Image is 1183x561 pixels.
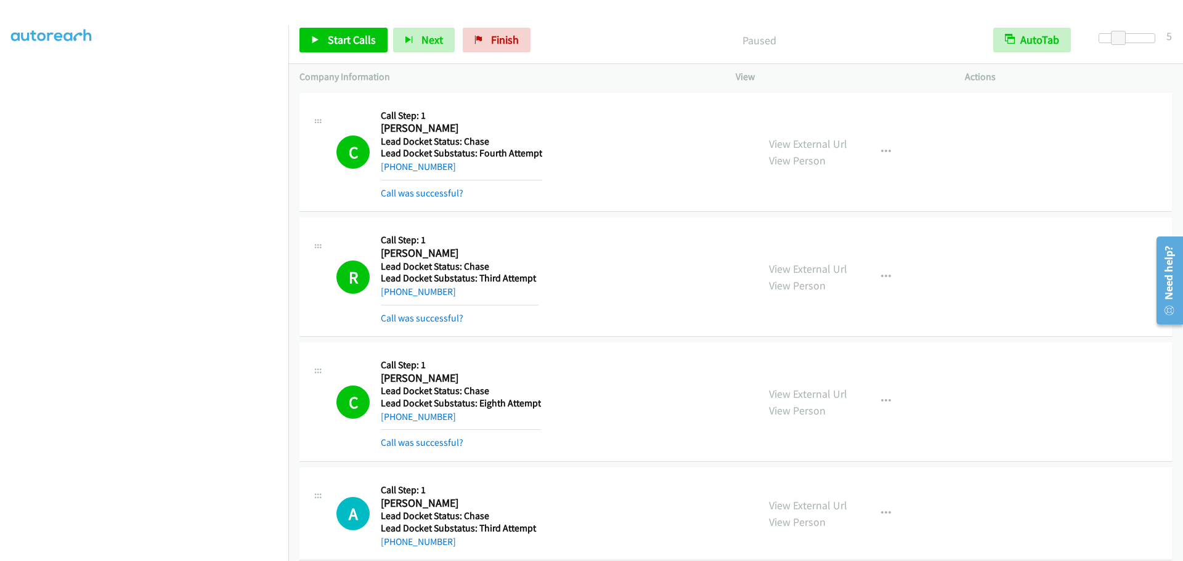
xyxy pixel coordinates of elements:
h5: Lead Docket Substatus: Fourth Attempt [381,147,542,159]
a: View External Url [769,137,847,151]
button: AutoTab [993,28,1071,52]
p: Actions [965,70,1172,84]
h5: Lead Docket Status: Chase [381,135,542,148]
h1: R [336,260,370,294]
a: View External Url [769,498,847,512]
p: Company Information [299,70,713,84]
a: View External Url [769,387,847,401]
a: View Person [769,403,826,418]
a: Call was successful? [381,437,463,448]
a: View Person [769,278,826,293]
h2: [PERSON_NAME] [381,246,539,260]
a: View Person [769,515,826,529]
a: [PHONE_NUMBER] [381,161,456,172]
h5: Call Step: 1 [381,359,541,371]
a: [PHONE_NUMBER] [381,286,456,297]
a: Finish [463,28,531,52]
h1: C [336,135,370,169]
span: Finish [491,33,519,47]
a: Call was successful? [381,187,463,199]
a: Call was successful? [381,312,463,324]
iframe: Resource Center [1147,232,1183,329]
a: View External Url [769,262,847,276]
p: View [736,70,943,84]
h2: [PERSON_NAME] [381,371,539,385]
h5: Call Step: 1 [381,110,542,122]
div: 5 [1166,28,1172,44]
button: Next [393,28,455,52]
a: [PHONE_NUMBER] [381,536,456,547]
h1: C [336,385,370,419]
span: Start Calls [328,33,376,47]
a: Start Calls [299,28,388,52]
h5: Lead Docket Status: Chase [381,510,539,522]
h5: Lead Docket Substatus: Third Attempt [381,522,539,535]
a: [PHONE_NUMBER] [381,411,456,422]
h5: Lead Docket Status: Chase [381,260,539,273]
div: The call is yet to be attempted [336,497,370,530]
h5: Lead Docket Substatus: Third Attempt [381,272,539,285]
h2: [PERSON_NAME] [381,496,539,511]
h5: Lead Docket Substatus: Eighth Attempt [381,397,541,410]
span: Next [421,33,443,47]
h5: Call Step: 1 [381,484,539,496]
a: View Person [769,153,826,167]
h5: Call Step: 1 [381,234,539,246]
h2: [PERSON_NAME] [381,121,539,135]
h5: Lead Docket Status: Chase [381,385,541,397]
p: Paused [547,32,971,49]
h1: A [336,497,370,530]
